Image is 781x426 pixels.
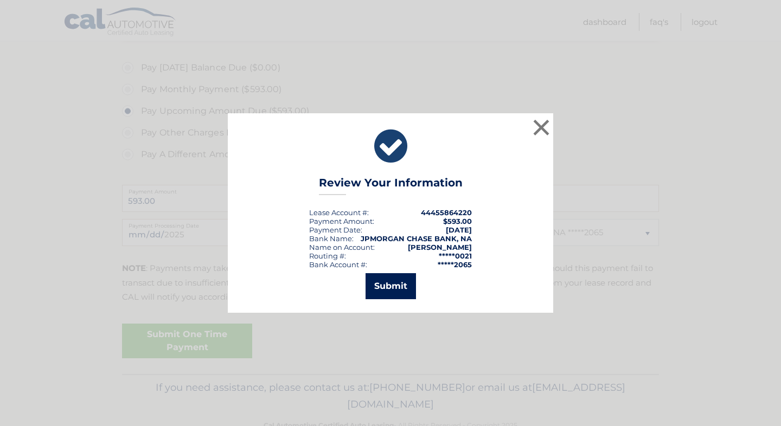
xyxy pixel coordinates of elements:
div: : [309,225,362,234]
div: Name on Account: [309,243,375,251]
div: Bank Account #: [309,260,367,269]
h3: Review Your Information [319,176,463,195]
span: Payment Date [309,225,361,234]
strong: JPMORGAN CHASE BANK, NA [361,234,472,243]
strong: [PERSON_NAME] [408,243,472,251]
button: × [530,117,552,138]
div: Bank Name: [309,234,354,243]
div: Routing #: [309,251,346,260]
div: Lease Account #: [309,208,369,217]
strong: 44455864220 [421,208,472,217]
span: $593.00 [443,217,472,225]
div: Payment Amount: [309,217,374,225]
span: [DATE] [446,225,472,234]
button: Submit [366,273,416,299]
